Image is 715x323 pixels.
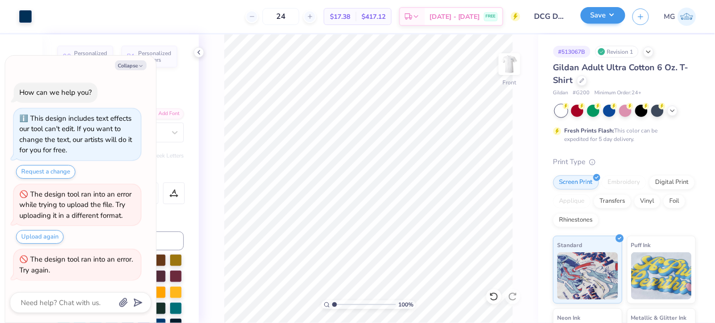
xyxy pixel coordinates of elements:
button: Upload again [16,230,64,244]
button: Request a change [16,165,75,179]
span: MG [664,11,675,22]
img: Puff Ink [632,252,692,299]
span: Personalized Names [74,50,107,63]
div: The design tool ran into an error while trying to upload the file. Try uploading it in a differen... [19,190,131,220]
span: Minimum Order: 24 + [595,89,642,97]
div: Foil [664,194,686,208]
div: Revision 1 [595,46,639,58]
span: # G200 [573,89,590,97]
button: Save [581,7,625,24]
div: Screen Print [553,175,599,190]
div: Transfers [594,194,632,208]
div: Add Font [147,108,184,119]
span: Standard [558,240,583,250]
span: $417.12 [362,12,386,22]
a: MG [664,8,696,26]
div: Applique [553,194,591,208]
span: FREE [486,13,496,20]
span: Puff Ink [632,240,651,250]
img: Front [500,55,519,74]
div: Print Type [553,157,696,167]
div: This color can be expedited for 5 day delivery. [565,126,681,143]
span: [DATE] - [DATE] [429,12,480,22]
input: Untitled Design [527,7,574,26]
input: – – [263,8,299,25]
div: The design tool ran into an error. Try again. [19,255,133,275]
span: 100 % [398,300,413,309]
span: Gildan Adult Ultra Cotton 6 Oz. T-Shirt [553,62,689,86]
div: This design includes text effects our tool can't edit. If you want to change the text, our artist... [19,114,132,155]
div: # 513067B [553,46,591,58]
div: Embroidery [602,175,647,190]
span: Gildan [553,89,568,97]
span: Neon Ink [558,313,581,323]
div: Front [503,78,517,87]
span: Metallic & Glitter Ink [632,313,687,323]
img: Michael Galon [678,8,696,26]
div: How can we help you? [19,88,92,97]
div: Vinyl [634,194,661,208]
button: Collapse [115,60,147,70]
img: Standard [558,252,618,299]
span: $17.38 [330,12,350,22]
strong: Fresh Prints Flash: [565,127,615,134]
div: Digital Print [649,175,695,190]
span: Personalized Numbers [138,50,172,63]
div: Rhinestones [553,213,599,227]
